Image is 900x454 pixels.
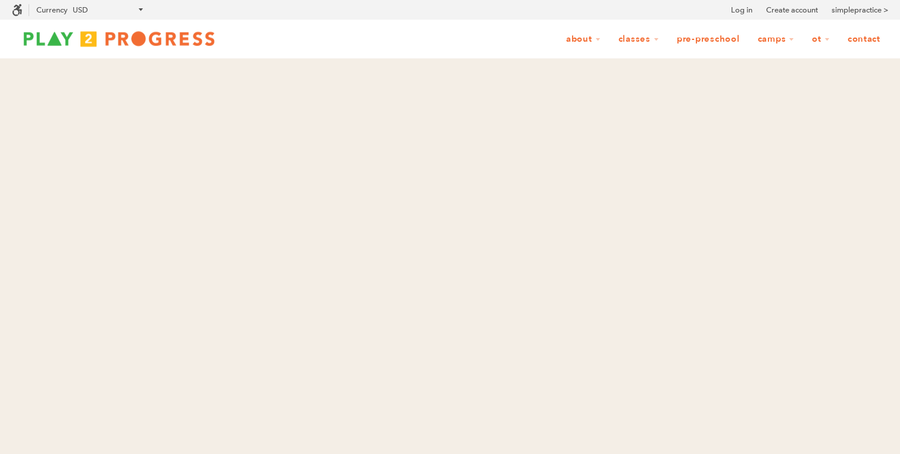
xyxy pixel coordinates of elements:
[832,4,888,16] a: simplepractice >
[558,28,608,51] a: About
[840,28,888,51] a: Contact
[611,28,667,51] a: Classes
[766,4,818,16] a: Create account
[750,28,802,51] a: Camps
[12,27,226,51] img: Play2Progress logo
[731,4,752,16] a: Log in
[669,28,748,51] a: Pre-Preschool
[804,28,837,51] a: OT
[36,5,67,14] label: Currency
